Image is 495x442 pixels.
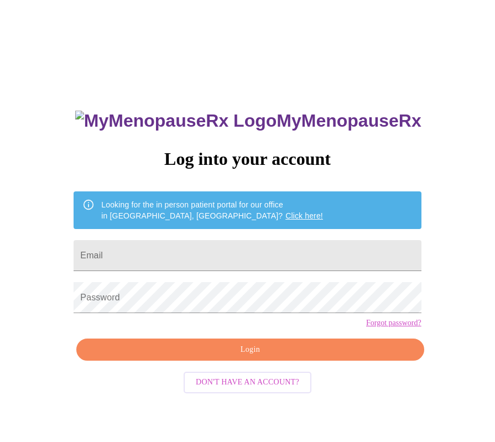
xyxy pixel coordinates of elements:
[184,372,311,393] button: Don't have an account?
[76,339,424,361] button: Login
[285,211,323,220] a: Click here!
[101,195,323,226] div: Looking for the in person patient portal for our office in [GEOGRAPHIC_DATA], [GEOGRAPHIC_DATA]?
[366,319,421,327] a: Forgot password?
[196,376,299,389] span: Don't have an account?
[89,343,411,357] span: Login
[75,111,277,131] img: MyMenopauseRx Logo
[75,111,421,131] h3: MyMenopauseRx
[74,149,421,169] h3: Log into your account
[181,377,314,386] a: Don't have an account?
